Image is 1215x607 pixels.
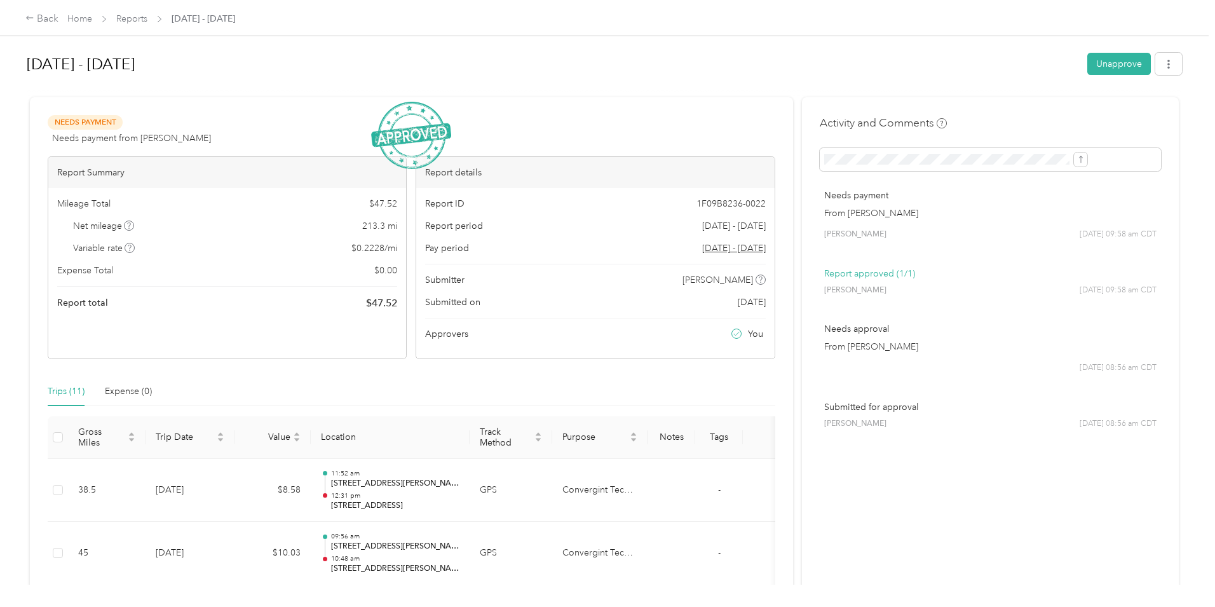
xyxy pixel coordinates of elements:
td: $10.03 [234,522,311,585]
span: [PERSON_NAME] [682,273,753,287]
span: [DATE] 08:56 am CDT [1080,418,1157,430]
p: Needs approval [824,322,1157,336]
span: [DATE] [738,296,766,309]
span: Submitted on [425,296,480,309]
th: Value [234,416,311,459]
span: [DATE] - [DATE] [702,219,766,233]
span: caret-down [128,436,135,444]
span: Needs Payment [48,115,123,130]
span: [DATE] 09:58 am CDT [1080,285,1157,296]
span: Approvers [425,327,468,341]
span: Gross Miles [78,426,125,448]
span: 213.3 mi [362,219,397,233]
th: Notes [648,416,695,459]
td: 38.5 [68,459,146,522]
p: Report approved (1/1) [824,267,1157,280]
a: Reports [116,13,147,24]
td: Convergint Technologies [552,522,648,585]
p: 10:48 am [331,554,459,563]
div: Report details [416,157,774,188]
span: $ 0.2228 / mi [351,242,397,255]
span: Trip Date [156,432,214,442]
span: caret-up [217,430,224,438]
span: Track Method [480,426,532,448]
p: [STREET_ADDRESS][PERSON_NAME] [331,541,459,552]
span: - [718,547,721,558]
span: [DATE] 08:56 am CDT [1080,362,1157,374]
td: GPS [470,522,552,585]
a: Home [67,13,92,24]
h4: Activity and Comments [820,115,947,131]
span: $ 0.00 [374,264,397,277]
p: Needs payment [824,189,1157,202]
td: $8.58 [234,459,311,522]
div: Expense (0) [105,385,152,399]
td: GPS [470,459,552,522]
th: Trip Date [146,416,234,459]
span: Net mileage [73,219,135,233]
p: From [PERSON_NAME] [824,207,1157,220]
th: Track Method [470,416,552,459]
iframe: Everlance-gr Chat Button Frame [1144,536,1215,607]
span: $ 47.52 [369,197,397,210]
td: 45 [68,522,146,585]
th: Tags [695,416,743,459]
span: - [718,484,721,495]
td: [DATE] [146,522,234,585]
span: Submitter [425,273,465,287]
p: Submitted for approval [824,400,1157,414]
p: 09:56 am [331,532,459,541]
span: caret-up [630,430,637,438]
p: 12:31 pm [331,491,459,500]
span: caret-up [128,430,135,438]
span: Pay period [425,242,469,255]
p: [STREET_ADDRESS] [331,500,459,512]
span: Report period [425,219,483,233]
div: Back [25,11,58,27]
span: $ 47.52 [366,296,397,311]
th: Location [311,416,470,459]
span: Report ID [425,197,465,210]
span: caret-up [534,430,542,438]
div: Report Summary [48,157,406,188]
p: 11:52 am [331,469,459,478]
span: You [748,327,763,341]
span: caret-down [217,436,224,444]
span: caret-down [630,436,637,444]
th: Purpose [552,416,648,459]
span: Value [245,432,290,442]
div: Trips (11) [48,385,85,399]
button: Unapprove [1087,53,1151,75]
p: [STREET_ADDRESS][PERSON_NAME] [331,478,459,489]
span: [PERSON_NAME] [824,285,886,296]
td: Convergint Technologies [552,459,648,522]
span: Purpose [562,432,627,442]
span: [PERSON_NAME] [824,229,886,240]
span: [DATE] 09:58 am CDT [1080,229,1157,240]
span: Expense Total [57,264,113,277]
span: Variable rate [73,242,135,255]
p: From [PERSON_NAME] [824,340,1157,353]
td: [DATE] [146,459,234,522]
span: [DATE] - [DATE] [172,12,235,25]
img: ApprovedStamp [371,102,451,170]
span: [PERSON_NAME] [824,418,886,430]
span: Go to pay period [702,242,766,255]
span: Report total [57,296,108,310]
span: caret-up [293,430,301,438]
p: [STREET_ADDRESS][PERSON_NAME] [331,563,459,575]
span: Needs payment from [PERSON_NAME] [52,132,211,145]
span: Mileage Total [57,197,111,210]
span: caret-down [293,436,301,444]
h1: Sep 1 - 30, 2025 [27,49,1078,79]
span: 1F09B8236-0022 [696,197,766,210]
span: caret-down [534,436,542,444]
th: Gross Miles [68,416,146,459]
